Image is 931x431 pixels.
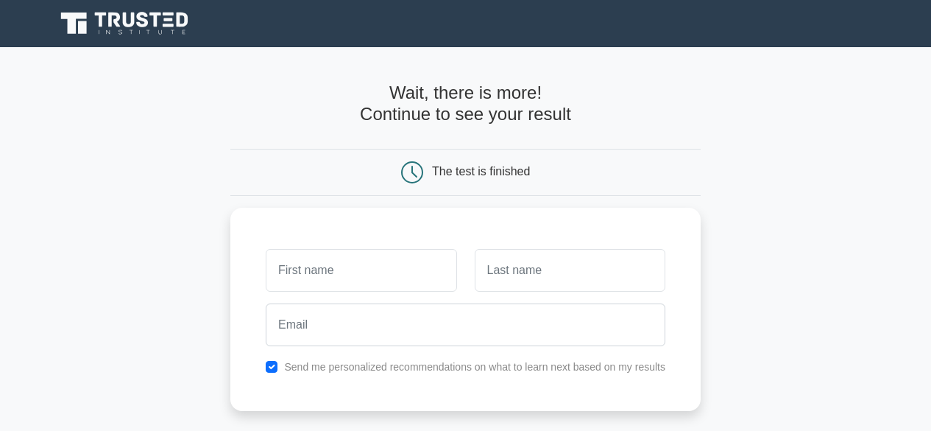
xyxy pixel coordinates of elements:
[266,304,665,346] input: Email
[284,361,665,373] label: Send me personalized recommendations on what to learn next based on my results
[266,249,456,292] input: First name
[230,83,701,125] h4: Wait, there is more! Continue to see your result
[475,249,665,292] input: Last name
[432,165,530,178] div: The test is finished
